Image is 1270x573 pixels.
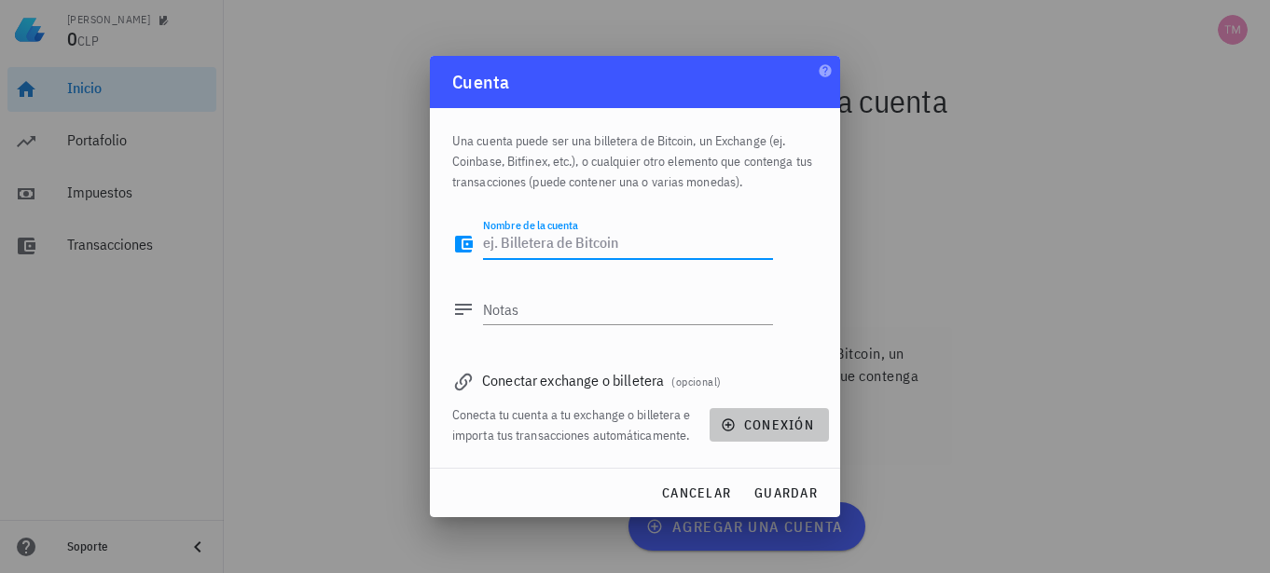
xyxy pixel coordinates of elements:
[725,416,814,433] span: conexión
[661,484,731,501] span: cancelar
[710,408,829,442] button: conexión
[753,484,818,501] span: guardar
[452,404,698,445] div: Conecta tu cuenta a tu exchange o billetera e importa tus transacciones automáticamente.
[654,476,739,510] button: cancelar
[483,218,578,232] label: Nombre de la cuenta
[452,108,818,203] div: Una cuenta puede ser una billetera de Bitcoin, un Exchange (ej. Coinbase, Bitfinex, etc.), o cual...
[430,56,840,108] div: Cuenta
[671,375,721,389] span: (opcional)
[746,476,825,510] button: guardar
[452,367,818,393] div: Conectar exchange o billetera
